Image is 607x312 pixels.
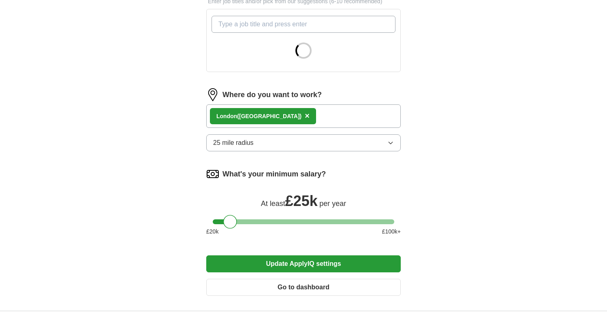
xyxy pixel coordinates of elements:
[237,113,301,119] span: ([GEOGRAPHIC_DATA])
[212,16,395,33] input: Type a job title and press enter
[206,134,401,151] button: 25 mile radius
[216,112,301,121] div: don
[206,227,218,236] span: £ 20 k
[206,168,219,180] img: salary.png
[216,113,227,119] strong: Lon
[261,200,285,208] span: At least
[222,169,326,180] label: What's your minimum salary?
[382,227,401,236] span: £ 100 k+
[206,88,219,101] img: location.png
[206,279,401,296] button: Go to dashboard
[305,110,310,122] button: ×
[206,255,401,272] button: Update ApplyIQ settings
[285,193,318,209] span: £ 25k
[319,200,346,208] span: per year
[222,89,322,100] label: Where do you want to work?
[305,111,310,120] span: ×
[213,138,254,148] span: 25 mile radius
